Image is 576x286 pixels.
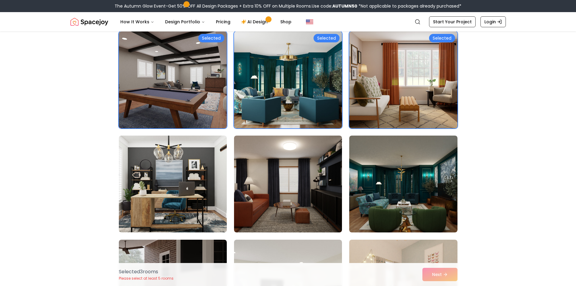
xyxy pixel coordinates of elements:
a: Login [480,16,506,27]
img: Room room-14 [234,136,342,232]
span: *Not applicable to packages already purchased* [357,3,461,9]
a: AI Design [236,16,274,28]
img: Room room-12 [347,29,460,131]
nav: Main [116,16,296,28]
a: Start Your Project [429,16,476,27]
img: Room room-11 [234,31,342,128]
div: The Autumn Glow Event-Get 50% OFF All Design Packages + Extra 10% OFF on Multiple Rooms. [115,3,461,9]
b: AUTUMN50 [332,3,357,9]
a: Shop [275,16,296,28]
img: Room room-10 [119,31,227,128]
img: Room room-13 [119,136,227,232]
nav: Global [70,12,506,31]
img: Spacejoy Logo [70,16,108,28]
div: Selected [314,34,340,42]
img: Room room-15 [349,136,457,232]
p: Selected 3 room s [119,268,174,275]
button: Design Portfolio [160,16,210,28]
img: United States [306,18,313,25]
button: How It Works [116,16,159,28]
p: Please select at least 5 rooms [119,276,174,281]
a: Pricing [211,16,235,28]
span: Use code: [312,3,357,9]
a: Spacejoy [70,16,108,28]
div: Selected [198,34,224,42]
div: Selected [429,34,455,42]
